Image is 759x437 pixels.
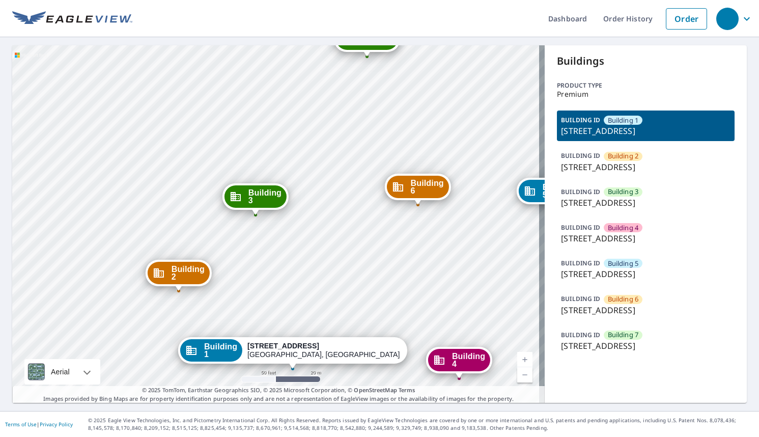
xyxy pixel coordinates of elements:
[517,367,532,383] a: Current Level 19, Zoom Out
[561,259,600,267] p: BUILDING ID
[608,187,639,197] span: Building 3
[172,265,205,281] span: Building 2
[360,31,393,46] span: Building 7
[561,223,600,232] p: BUILDING ID
[354,386,397,394] a: OpenStreetMap
[561,125,730,137] p: [STREET_ADDRESS]
[426,347,492,378] div: Dropped pin, building Building 4, Commercial property, 41 Devonshire Square Mechanicsburg, PA 17050
[452,352,485,368] span: Building 4
[385,174,451,205] div: Dropped pin, building Building 6, Commercial property, 41 Devonshire Square Mechanicsburg, PA 17050
[146,260,212,291] div: Dropped pin, building Building 2, Commercial property, 41 Devonshire Square Mechanicsburg, PA 17050
[142,386,415,395] span: © 2025 TomTom, Earthstar Geographics SIO, © 2025 Microsoft Corporation, ©
[24,359,100,385] div: Aerial
[247,342,400,359] div: [GEOGRAPHIC_DATA], [GEOGRAPHIC_DATA] 17050
[608,259,639,268] span: Building 5
[561,232,730,244] p: [STREET_ADDRESS]
[40,421,73,428] a: Privacy Policy
[411,179,444,195] span: Building 6
[222,183,289,215] div: Dropped pin, building Building 3, Commercial property, 41 Devonshire Square Mechanicsburg, PA 17050
[561,331,600,339] p: BUILDING ID
[248,189,282,204] span: Building 3
[561,197,730,209] p: [STREET_ADDRESS]
[517,178,583,209] div: Dropped pin, building Building 5, Commercial property, 41 Devonshire Square Mechanicsburg, PA 17050
[608,151,639,161] span: Building 2
[557,90,735,98] p: Premium
[608,223,639,233] span: Building 4
[557,81,735,90] p: Product type
[561,340,730,352] p: [STREET_ADDRESS]
[561,294,600,303] p: BUILDING ID
[5,421,73,427] p: |
[543,183,576,199] span: Building 5
[178,337,407,369] div: Dropped pin, building Building 1, Commercial property, 41 Devonshire Square Mechanicsburg, PA 17050
[12,11,132,26] img: EV Logo
[608,116,639,125] span: Building 1
[608,330,639,340] span: Building 7
[88,417,754,432] p: © 2025 Eagle View Technologies, Inc. and Pictometry International Corp. All Rights Reserved. Repo...
[557,53,735,69] p: Buildings
[561,304,730,316] p: [STREET_ADDRESS]
[666,8,707,30] a: Order
[561,268,730,280] p: [STREET_ADDRESS]
[517,352,532,367] a: Current Level 19, Zoom In
[399,386,415,394] a: Terms
[5,421,37,428] a: Terms of Use
[561,116,600,124] p: BUILDING ID
[561,187,600,196] p: BUILDING ID
[561,161,730,173] p: [STREET_ADDRESS]
[561,151,600,160] p: BUILDING ID
[12,386,545,403] p: Images provided by Bing Maps are for property identification purposes only and are not a represen...
[608,294,639,304] span: Building 6
[247,342,319,350] strong: [STREET_ADDRESS]
[204,343,237,358] span: Building 1
[48,359,73,385] div: Aerial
